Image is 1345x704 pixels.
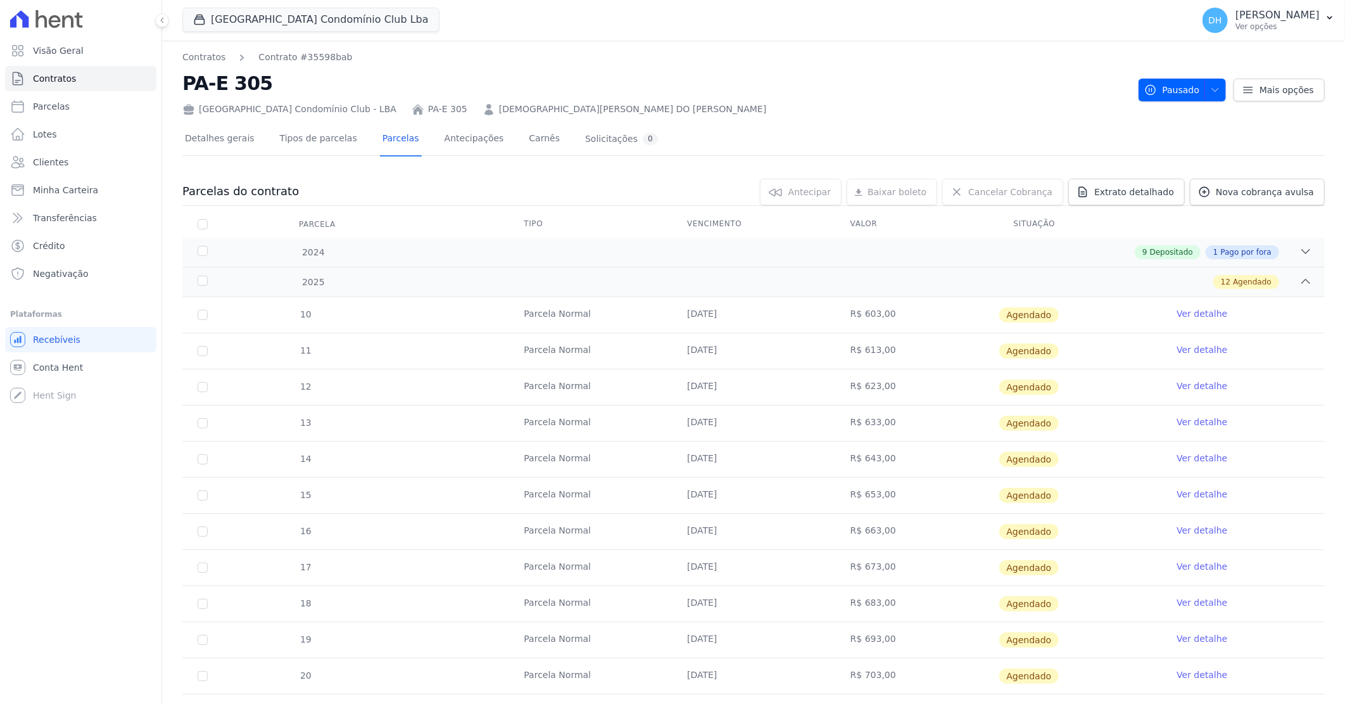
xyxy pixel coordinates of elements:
[835,550,999,586] td: R$ 673,00
[1221,246,1272,258] span: Pago por fora
[1177,416,1227,428] a: Ver detalhe
[1177,452,1227,464] a: Ver detalhe
[672,297,835,333] td: [DATE]
[182,103,396,116] div: [GEOGRAPHIC_DATA] Condomínio Club - LBA
[442,123,507,157] a: Antecipações
[5,261,156,286] a: Negativação
[299,345,312,355] span: 11
[672,406,835,441] td: [DATE]
[672,478,835,513] td: [DATE]
[1177,632,1227,645] a: Ver detalhe
[33,128,57,141] span: Lotes
[1177,669,1227,681] a: Ver detalhe
[672,442,835,477] td: [DATE]
[508,333,672,369] td: Parcela Normal
[182,51,353,64] nav: Breadcrumb
[5,150,156,175] a: Clientes
[5,327,156,352] a: Recebíveis
[33,100,70,113] span: Parcelas
[198,599,208,609] input: default
[585,133,658,145] div: Solicitações
[999,307,1059,323] span: Agendado
[1177,560,1227,573] a: Ver detalhe
[1177,596,1227,609] a: Ver detalhe
[33,361,83,374] span: Conta Hent
[5,233,156,259] a: Crédito
[643,133,658,145] div: 0
[835,478,999,513] td: R$ 653,00
[835,442,999,477] td: R$ 643,00
[672,333,835,369] td: [DATE]
[1235,22,1320,32] p: Ver opções
[835,586,999,622] td: R$ 683,00
[999,343,1059,359] span: Agendado
[672,550,835,586] td: [DATE]
[182,51,1128,64] nav: Breadcrumb
[1177,524,1227,537] a: Ver detalhe
[1144,79,1199,101] span: Pausado
[499,103,766,116] a: [DEMOGRAPHIC_DATA][PERSON_NAME] DO [PERSON_NAME]
[299,309,312,319] span: 10
[182,8,439,32] button: [GEOGRAPHIC_DATA] Condomínio Club Lba
[5,355,156,380] a: Conta Hent
[1208,16,1222,25] span: DH
[508,211,672,238] th: Tipo
[277,123,360,157] a: Tipos de parcelas
[672,586,835,622] td: [DATE]
[299,634,312,644] span: 19
[301,276,325,289] span: 2025
[999,632,1059,648] span: Agendado
[33,212,97,224] span: Transferências
[258,51,352,64] a: Contrato #35598bab
[1139,79,1226,101] button: Pausado
[198,527,208,537] input: default
[299,381,312,392] span: 12
[198,382,208,392] input: default
[33,267,89,280] span: Negativação
[835,369,999,405] td: R$ 623,00
[5,205,156,231] a: Transferências
[672,369,835,405] td: [DATE]
[5,122,156,147] a: Lotes
[299,490,312,500] span: 15
[835,658,999,694] td: R$ 703,00
[508,622,672,658] td: Parcela Normal
[508,297,672,333] td: Parcela Normal
[1177,380,1227,392] a: Ver detalhe
[198,635,208,645] input: default
[999,669,1059,684] span: Agendado
[1177,307,1227,320] a: Ver detalhe
[33,184,98,196] span: Minha Carteira
[999,380,1059,395] span: Agendado
[182,69,1128,98] h2: PA-E 305
[999,524,1059,539] span: Agendado
[299,418,312,428] span: 13
[299,454,312,464] span: 14
[1234,79,1325,101] a: Mais opções
[672,514,835,549] td: [DATE]
[301,246,325,259] span: 2024
[999,560,1059,575] span: Agendado
[835,211,999,238] th: Valor
[1094,186,1174,198] span: Extrato detalhado
[198,563,208,573] input: default
[198,490,208,501] input: default
[508,586,672,622] td: Parcela Normal
[198,310,208,320] input: default
[583,123,660,157] a: Solicitações0
[299,598,312,608] span: 18
[299,670,312,681] span: 20
[182,184,299,199] h3: Parcelas do contrato
[198,346,208,356] input: default
[299,526,312,536] span: 16
[508,514,672,549] td: Parcela Normal
[5,38,156,63] a: Visão Geral
[508,369,672,405] td: Parcela Normal
[5,177,156,203] a: Minha Carteira
[33,240,65,252] span: Crédito
[1216,186,1314,198] span: Nova cobrança avulsa
[999,416,1059,431] span: Agendado
[5,66,156,91] a: Contratos
[1260,84,1314,96] span: Mais opções
[33,333,80,346] span: Recebíveis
